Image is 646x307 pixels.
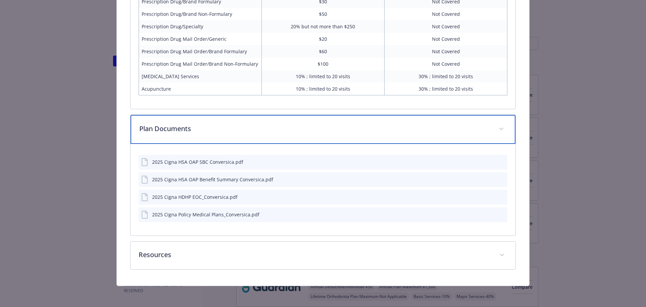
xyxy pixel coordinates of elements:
td: 30% ; limited to 20 visits [385,83,507,95]
button: download file [488,193,493,201]
button: preview file [499,211,505,218]
td: [MEDICAL_DATA] Services [139,70,261,83]
div: 2025 Cigna HDHP EOC_Conversica.pdf [152,193,238,201]
td: Prescription Drug Mail Order/Brand Formulary [139,45,261,58]
div: 2025 Cigna HSA OAP Benefit Summary Conversica.pdf [152,176,273,183]
div: 2025 Cigna Policy Medical Plans_Conversica.pdf [152,211,259,218]
td: 30% ; limited to 20 visits [385,70,507,83]
p: Plan Documents [139,124,491,134]
td: Prescription Drug Mail Order/Brand Non-Formulary [139,58,261,70]
td: 10% ; limited to 20 visits [261,70,384,83]
td: $100 [261,58,384,70]
button: download file [488,158,493,165]
td: Prescription Drug Mail Order/Generic [139,33,261,45]
button: preview file [499,193,505,201]
td: $60 [261,45,384,58]
button: download file [488,176,493,183]
td: Not Covered [385,58,507,70]
td: Not Covered [385,33,507,45]
td: $50 [261,8,384,20]
td: Acupuncture [139,83,261,95]
td: Not Covered [385,8,507,20]
p: Resources [139,250,492,260]
td: $20 [261,33,384,45]
td: 20% but not more than $250 [261,20,384,33]
div: Plan Documents [131,144,516,236]
button: download file [488,211,493,218]
div: 2025 Cigna HSA OAP SBC Conversica.pdf [152,158,243,165]
td: Not Covered [385,45,507,58]
button: preview file [499,158,505,165]
td: Prescription Drug/Specialty [139,20,261,33]
div: Plan Documents [131,115,516,144]
button: preview file [499,176,505,183]
td: Prescription Drug/Brand Non-Formulary [139,8,261,20]
div: Resources [131,242,516,269]
td: Not Covered [385,20,507,33]
td: 10% ; limited to 20 visits [261,83,384,95]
